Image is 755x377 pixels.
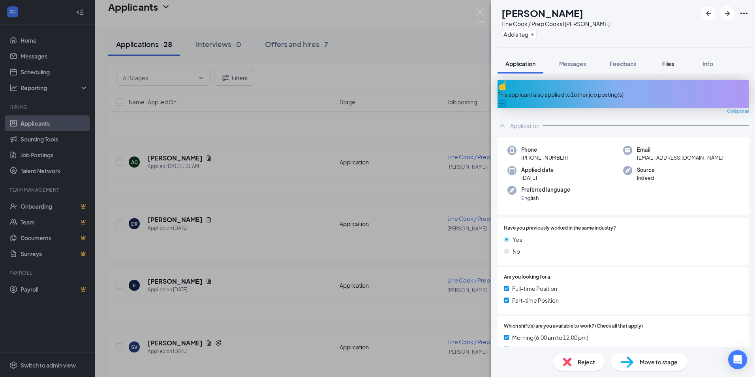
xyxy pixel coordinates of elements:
[662,60,674,67] span: Files
[505,60,535,67] span: Application
[640,358,678,366] span: Move to stage
[512,345,594,354] span: Afternoon (12:00 pm to 6:00 pm)
[504,322,643,330] span: Which shift(s) are you available to work? (Check all that apply)
[504,224,616,232] span: Have you previously worked in the same industry?
[501,20,610,28] div: Line Cook / Prep Cook at [PERSON_NAME]
[728,350,747,369] div: Open Intercom Messenger
[521,146,568,154] span: Phone
[720,6,734,21] button: ArrowRight
[559,60,586,67] span: Messages
[510,122,539,130] div: Application
[701,6,716,21] button: ArrowLeftNew
[637,174,655,182] span: Indeed
[637,146,723,154] span: Email
[521,166,554,174] span: Applied date
[723,9,732,18] svg: ArrowRight
[501,30,537,38] button: PlusAdd a tag
[521,194,570,202] span: English
[637,166,655,174] span: Source
[498,99,507,108] svg: ArrowCircle
[521,174,554,182] span: [DATE]
[521,154,568,162] span: [PHONE_NUMBER]
[512,333,588,342] span: Morning (6:00 am to 12:00 pm)
[610,60,637,67] span: Feedback
[637,154,723,162] span: [EMAIL_ADDRESS][DOMAIN_NAME]
[498,121,507,130] svg: ChevronUp
[504,273,552,281] span: Are you looking for a:
[702,60,713,67] span: Info
[512,284,557,293] span: Full-time Position
[513,247,520,256] span: No
[501,6,583,20] h1: [PERSON_NAME]
[704,9,713,18] svg: ArrowLeftNew
[498,90,749,99] div: This applicant also applied to 1 other job posting(s)
[578,358,595,366] span: Reject
[530,32,535,37] svg: Plus
[513,235,522,244] span: Yes
[739,9,749,18] svg: Ellipses
[727,108,749,115] span: Collapse all
[512,296,559,305] span: Part-time Position
[521,186,570,194] span: Preferred language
